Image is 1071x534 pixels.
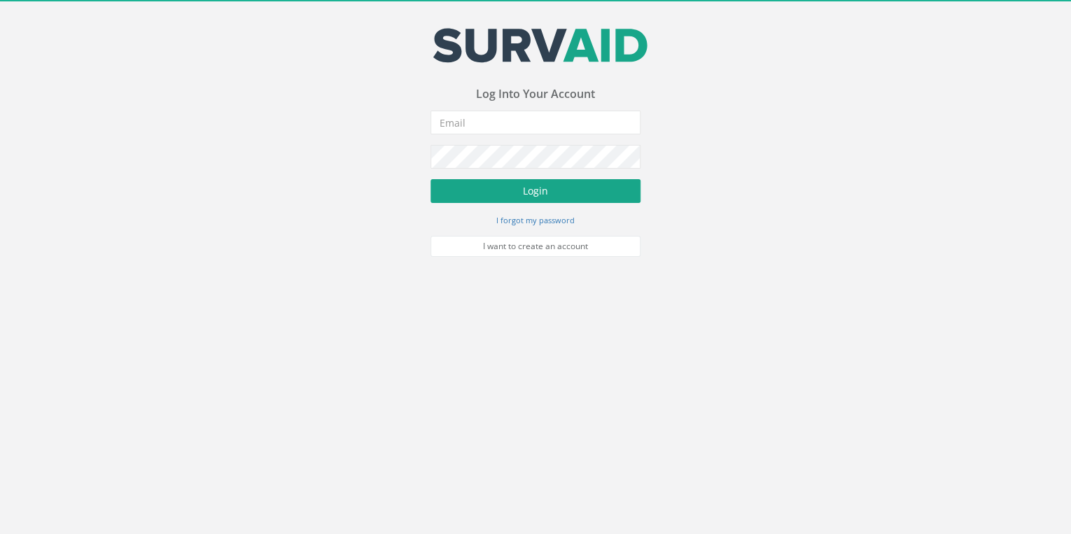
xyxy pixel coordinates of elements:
a: I forgot my password [496,213,575,226]
button: Login [430,179,640,203]
small: I forgot my password [496,215,575,225]
a: I want to create an account [430,236,640,257]
input: Email [430,111,640,134]
h3: Log Into Your Account [430,88,640,101]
